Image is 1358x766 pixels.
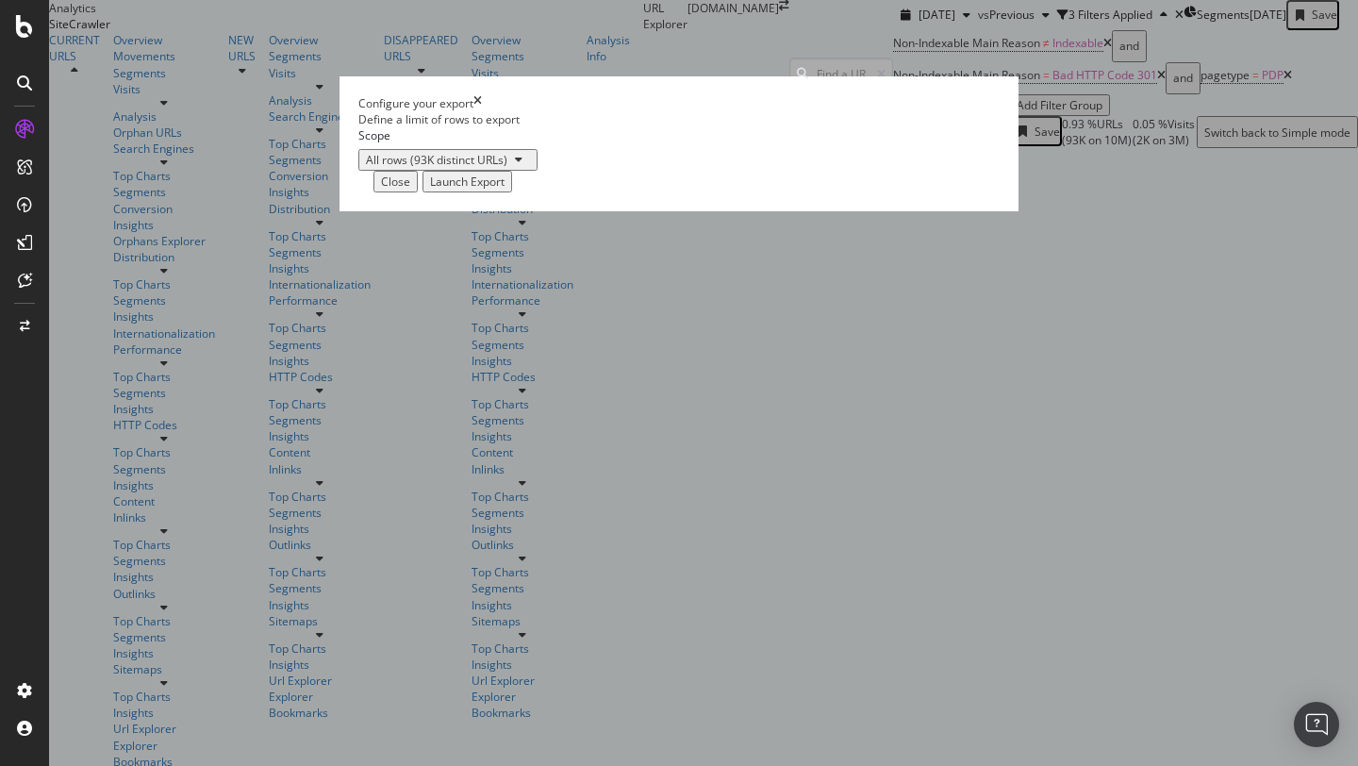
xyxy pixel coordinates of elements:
div: Configure your export [358,95,473,111]
div: Open Intercom Messenger [1294,702,1339,747]
div: Launch Export [430,174,505,190]
button: All rows (93K distinct URLs) [358,149,538,171]
div: All rows (93K distinct URLs) [366,152,507,168]
label: Scope [358,127,390,143]
div: Define a limit of rows to export [358,111,1000,127]
div: modal [339,76,1018,211]
button: Launch Export [422,171,512,192]
div: times [473,95,482,111]
div: Close [381,174,410,190]
button: Close [373,171,418,192]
